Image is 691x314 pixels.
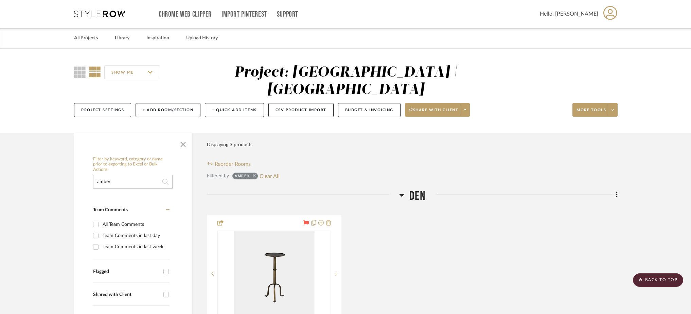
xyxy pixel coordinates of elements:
[176,136,190,150] button: Close
[207,138,252,152] div: Displaying 3 products
[205,103,264,117] button: + Quick Add Items
[409,189,425,203] span: Den
[222,12,267,17] a: Import Pinterest
[93,157,173,173] h6: Filter by keyword, category or name prior to exporting to Excel or Bulk Actions
[215,160,251,168] span: Reorder Rooms
[338,103,401,117] button: Budget & Invoicing
[572,103,618,117] button: More tools
[277,12,298,17] a: Support
[93,208,128,212] span: Team Comments
[577,107,606,118] span: More tools
[540,10,598,18] span: Hello, [PERSON_NAME]
[115,34,129,43] a: Library
[235,174,249,180] div: amber
[633,273,683,287] scroll-to-top-button: BACK TO TOP
[146,34,169,43] a: Inspiration
[103,219,168,230] div: All Team Comments
[159,12,212,17] a: Chrome Web Clipper
[103,241,168,252] div: Team Comments in last week
[207,172,229,180] div: Filtered by
[136,103,200,117] button: + Add Room/Section
[93,292,160,298] div: Shared with Client
[74,34,98,43] a: All Projects
[409,107,459,118] span: Share with client
[268,103,334,117] button: CSV Product Import
[93,269,160,275] div: Flagged
[186,34,218,43] a: Upload History
[103,230,168,241] div: Team Comments in last day
[207,160,251,168] button: Reorder Rooms
[74,103,131,117] button: Project Settings
[93,175,173,189] input: Search within 3 results
[405,103,470,117] button: Share with client
[260,172,280,180] button: Clear All
[234,65,458,97] div: Project: [GEOGRAPHIC_DATA] | [GEOGRAPHIC_DATA]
